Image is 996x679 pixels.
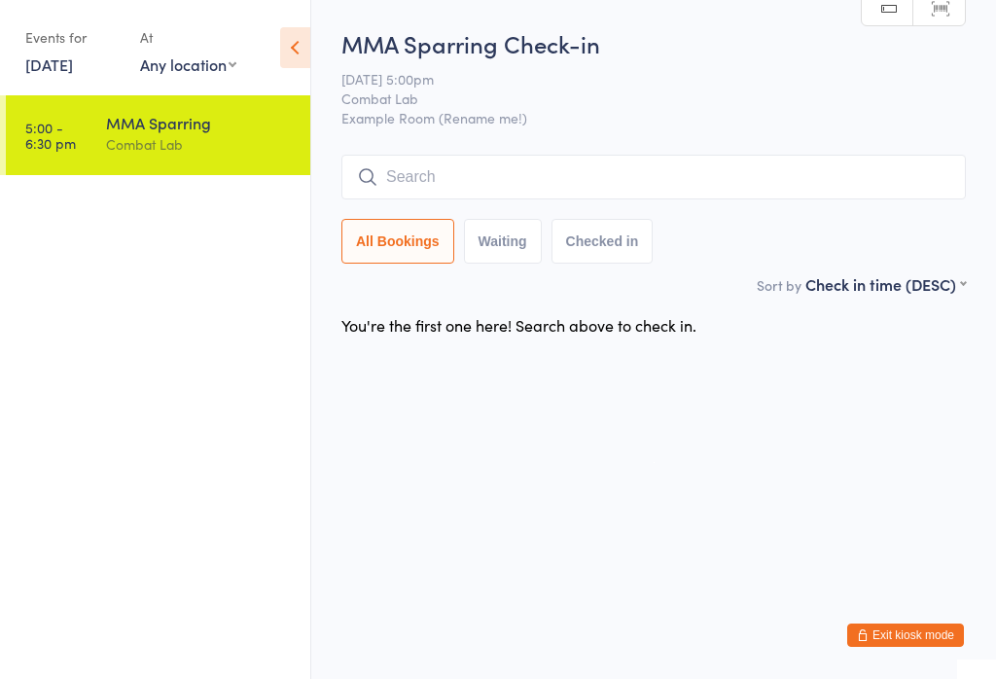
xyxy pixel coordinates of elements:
h2: MMA Sparring Check-in [341,27,966,59]
div: Any location [140,54,236,75]
a: [DATE] [25,54,73,75]
button: Checked in [551,219,654,264]
button: Exit kiosk mode [847,624,964,647]
button: Waiting [464,219,542,264]
input: Search [341,155,966,199]
div: You're the first one here! Search above to check in. [341,314,696,336]
div: Combat Lab [106,133,294,156]
a: 5:00 -6:30 pmMMA SparringCombat Lab [6,95,310,175]
div: At [140,21,236,54]
div: Check in time (DESC) [805,273,966,295]
label: Sort by [757,275,801,295]
div: Events for [25,21,121,54]
div: MMA Sparring [106,112,294,133]
time: 5:00 - 6:30 pm [25,120,76,151]
span: [DATE] 5:00pm [341,69,936,89]
button: All Bookings [341,219,454,264]
span: Combat Lab [341,89,936,108]
span: Example Room (Rename me!) [341,108,966,127]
